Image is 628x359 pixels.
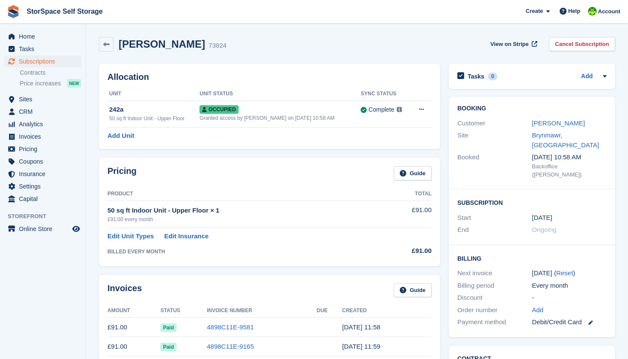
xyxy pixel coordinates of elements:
div: Billing period [457,281,532,291]
div: 73824 [208,41,227,51]
div: NEW [67,79,81,88]
td: £91.00 [107,318,160,337]
a: Preview store [71,224,81,234]
div: Granted access by [PERSON_NAME] on [DATE] 10:58 AM [199,114,361,122]
a: Edit Unit Types [107,231,154,241]
a: StorSpace Self Storage [23,4,106,18]
a: menu [4,118,81,130]
th: Product [107,187,383,201]
span: Paid [160,323,176,332]
h2: Pricing [107,166,137,180]
a: Add Unit [107,131,134,141]
div: £91.00 every month [107,216,383,223]
td: £91.00 [383,201,432,228]
span: Subscriptions [19,55,70,67]
h2: Billing [457,254,607,262]
span: Settings [19,180,70,192]
span: Account [598,7,620,16]
time: 2025-02-21 01:00:00 UTC [532,213,552,223]
a: View on Stripe [487,37,539,51]
div: Next invoice [457,268,532,278]
h2: Subscription [457,198,607,207]
span: Sites [19,93,70,105]
a: menu [4,93,81,105]
span: View on Stripe [490,40,529,49]
th: Created [342,304,432,318]
div: 50 sq ft Indoor Unit - Upper Floor [109,115,199,122]
a: [PERSON_NAME] [532,119,585,127]
img: icon-info-grey-7440780725fd019a000dd9b08b2336e03edf1995a4989e88bcd33f0948082b44.svg [397,107,402,112]
th: Unit Status [199,87,361,101]
a: Add [532,305,544,315]
div: Order number [457,305,532,315]
a: menu [4,55,81,67]
div: BILLED EVERY MONTH [107,248,383,256]
time: 2025-07-21 10:58:23 UTC [342,323,380,331]
th: Total [383,187,432,201]
span: Invoices [19,131,70,143]
span: Tasks [19,43,70,55]
th: Due [317,304,342,318]
a: menu [4,106,81,118]
a: menu [4,223,81,235]
div: - [532,293,607,303]
div: Start [457,213,532,223]
div: Customer [457,119,532,128]
div: Booked [457,152,532,179]
span: Ongoing [532,226,557,233]
a: Edit Insurance [164,231,208,241]
a: menu [4,193,81,205]
th: Amount [107,304,160,318]
img: stora-icon-8386f47178a22dfd0bd8f6a31ec36ba5ce8667c1dd55bd0f319d3a0aa187defe.svg [7,5,20,18]
span: Insurance [19,168,70,180]
div: End [457,225,532,235]
div: Every month [532,281,607,291]
a: menu [4,168,81,180]
span: Capital [19,193,70,205]
a: Reset [556,269,573,277]
h2: Allocation [107,72,432,82]
a: menu [4,143,81,155]
span: Analytics [19,118,70,130]
div: 50 sq ft Indoor Unit - Upper Floor × 1 [107,206,383,216]
a: menu [4,30,81,43]
th: Unit [107,87,199,101]
h2: [PERSON_NAME] [119,38,205,50]
div: Payment method [457,317,532,327]
a: Guide [394,283,432,298]
div: Site [457,131,532,150]
a: 4898C11E-9581 [207,323,254,331]
span: Pricing [19,143,70,155]
div: [DATE] 10:58 AM [532,152,607,162]
div: Backoffice ([PERSON_NAME]) [532,162,607,179]
div: £91.00 [383,246,432,256]
span: Storefront [8,212,86,221]
span: Help [568,7,580,15]
h2: Tasks [468,73,484,80]
a: menu [4,43,81,55]
h2: Invoices [107,283,142,298]
a: 4898C11E-9165 [207,343,254,350]
span: Price increases [20,79,61,88]
span: Occupied [199,105,238,114]
a: Guide [394,166,432,180]
time: 2025-06-21 10:59:16 UTC [342,343,380,350]
td: £91.00 [107,337,160,356]
a: Cancel Subscription [549,37,615,51]
span: Paid [160,343,176,351]
span: Home [19,30,70,43]
div: [DATE] ( ) [532,268,607,278]
h2: Booking [457,105,607,112]
a: menu [4,180,81,192]
span: CRM [19,106,70,118]
span: Coupons [19,155,70,167]
div: 242a [109,105,199,115]
a: Add [581,72,593,82]
th: Invoice Number [207,304,317,318]
div: Debit/Credit Card [532,317,607,327]
div: Discount [457,293,532,303]
a: Contracts [20,69,81,77]
a: Brynmawr, [GEOGRAPHIC_DATA] [532,131,599,149]
img: paul catt [588,7,597,15]
span: Create [526,7,543,15]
